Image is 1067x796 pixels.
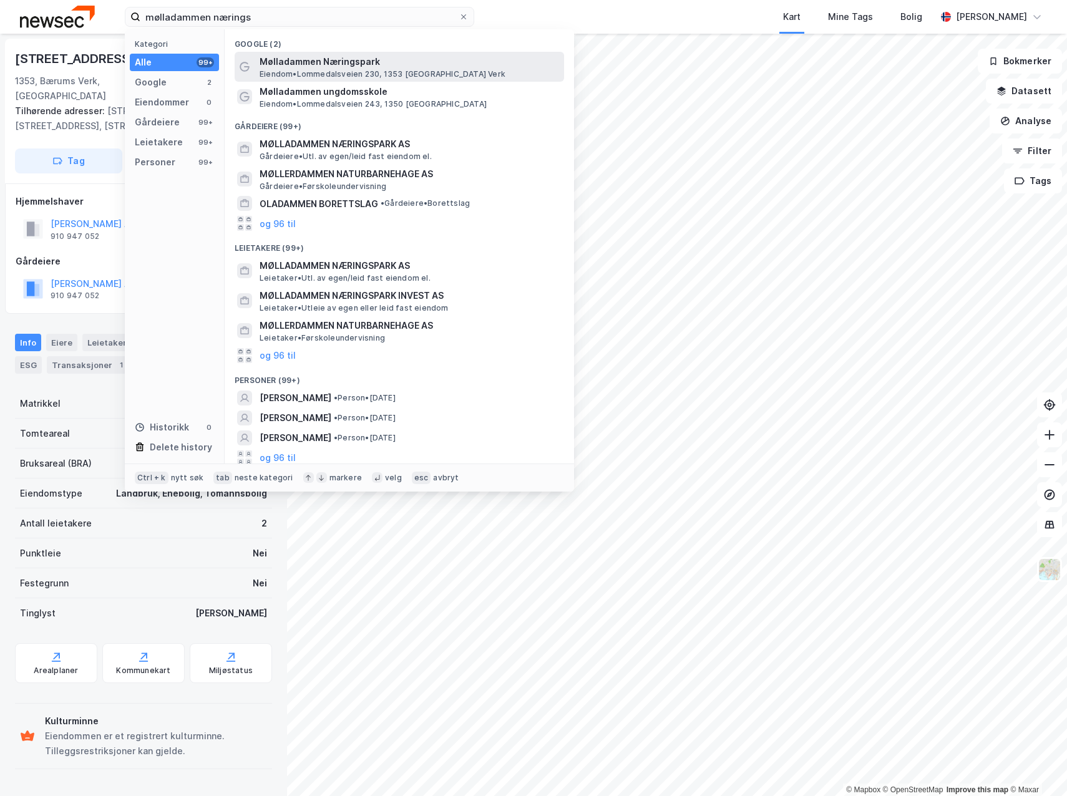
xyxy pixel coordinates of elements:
div: tab [213,472,232,484]
div: Tinglyst [20,606,56,621]
div: nytt søk [171,473,204,483]
span: OLADAMMEN BORETTSLAG [260,197,378,211]
div: Punktleie [20,546,61,561]
span: Tilhørende adresser: [15,105,107,116]
div: markere [329,473,362,483]
button: Tag [15,148,122,173]
div: Alle [135,55,152,70]
iframe: Chat Widget [1005,736,1067,796]
button: Tags [1004,168,1062,193]
button: Analyse [990,109,1062,133]
div: Gårdeiere [135,115,180,130]
div: Eiere [46,334,77,351]
button: og 96 til [260,450,296,465]
div: Kommunekart [116,666,170,676]
div: [PERSON_NAME] [195,606,267,621]
div: Landbruk, Enebolig, Tomannsbolig [116,486,267,501]
div: Matrikkel [20,396,61,411]
div: Tomteareal [20,426,70,441]
div: Leietakere [82,334,152,351]
div: Google [135,75,167,90]
span: Gårdeiere • Førskoleundervisning [260,182,386,192]
button: og 96 til [260,348,296,363]
span: Person • [DATE] [334,413,396,423]
span: Gårdeiere • Utl. av egen/leid fast eiendom el. [260,152,432,162]
div: Delete history [150,440,212,455]
div: 1353, Bærums Verk, [GEOGRAPHIC_DATA] [15,74,169,104]
div: [STREET_ADDRESS] [15,49,137,69]
div: 910 947 052 [51,291,99,301]
div: Kulturminne [45,714,267,729]
div: Bruksareal (BRA) [20,456,92,471]
span: Eiendom • Lommedalsveien 243, 1350 [GEOGRAPHIC_DATA] [260,99,487,109]
span: [PERSON_NAME] [260,410,331,425]
span: Eiendom • Lommedalsveien 230, 1353 [GEOGRAPHIC_DATA] Verk [260,69,505,79]
div: Personer (99+) [225,366,574,388]
div: Bolig [900,9,922,24]
input: Søk på adresse, matrikkel, gårdeiere, leietakere eller personer [140,7,459,26]
div: 99+ [197,157,214,167]
div: Mine Tags [828,9,873,24]
div: Kategori [135,39,219,49]
div: 910 947 052 [51,231,99,241]
button: Datasett [986,79,1062,104]
div: Miljøstatus [209,666,253,676]
div: Info [15,334,41,351]
div: 99+ [197,137,214,147]
div: Eiendomstype [20,486,82,501]
span: [PERSON_NAME] [260,430,331,445]
div: Nei [253,576,267,591]
span: MØLLADAMMEN NÆRINGSPARK INVEST AS [260,288,559,303]
div: avbryt [433,473,459,483]
div: Festegrunn [20,576,69,591]
div: Gårdeiere (99+) [225,112,574,134]
span: Gårdeiere • Borettslag [381,198,470,208]
button: og 96 til [260,216,296,231]
div: Ctrl + k [135,472,168,484]
div: Personer [135,155,175,170]
span: Mølladammen Næringspark [260,54,559,69]
img: Z [1038,558,1061,581]
span: Leietaker • Utl. av egen/leid fast eiendom el. [260,273,431,283]
span: • [334,393,338,402]
div: Historikk [135,420,189,435]
a: Improve this map [947,785,1008,794]
div: 99+ [197,117,214,127]
div: 2 [204,77,214,87]
div: Leietakere [135,135,183,150]
span: • [334,433,338,442]
div: velg [385,473,402,483]
span: • [334,413,338,422]
button: Filter [1002,138,1062,163]
div: [STREET_ADDRESS], [STREET_ADDRESS], [STREET_ADDRESS] [15,104,262,133]
button: Bokmerker [978,49,1062,74]
img: newsec-logo.f6e21ccffca1b3a03d2d.png [20,6,95,27]
div: Eiendommen er et registrert kulturminne. Tilleggsrestriksjoner kan gjelde. [45,729,267,759]
div: Antall leietakere [20,516,92,531]
div: ESG [15,356,42,374]
span: MØLLADAMMEN NÆRINGSPARK AS [260,258,559,273]
a: OpenStreetMap [883,785,943,794]
div: Leietakere (99+) [225,233,574,256]
span: Leietaker • Utleie av egen eller leid fast eiendom [260,303,449,313]
div: [PERSON_NAME] [956,9,1027,24]
span: • [381,198,384,208]
div: Transaksjoner [47,356,132,374]
span: Person • [DATE] [334,433,396,443]
span: MØLLERDAMMEN NATURBARNEHAGE AS [260,167,559,182]
div: esc [412,472,431,484]
span: MØLLADAMMEN NÆRINGSPARK AS [260,137,559,152]
div: 1 [115,359,127,371]
div: Nei [253,546,267,561]
div: neste kategori [235,473,293,483]
span: Person • [DATE] [334,393,396,403]
div: 0 [204,97,214,107]
div: 0 [204,422,214,432]
div: Kart [783,9,801,24]
div: Eiendommer [135,95,189,110]
span: Mølladammen ungdomsskole [260,84,559,99]
div: 2 [261,516,267,531]
span: [PERSON_NAME] [260,391,331,405]
div: 99+ [197,57,214,67]
div: Google (2) [225,29,574,52]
